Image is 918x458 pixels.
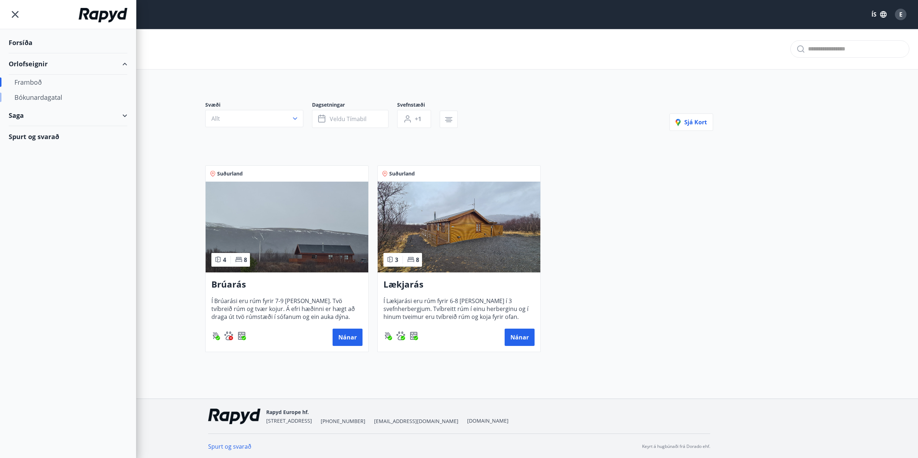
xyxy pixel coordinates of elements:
span: Svæði [205,101,312,110]
img: Paella dish [206,182,368,272]
div: Framboð [14,75,122,90]
div: Gasgrill [383,332,392,340]
div: Uppþvottavél [409,332,418,340]
button: ÍS [868,8,891,21]
span: [EMAIL_ADDRESS][DOMAIN_NAME] [374,418,458,425]
h3: Lækjarás [383,278,535,291]
span: +1 [415,115,421,123]
button: Nánar [505,329,535,346]
img: union_logo [79,8,127,22]
span: 8 [244,256,247,264]
button: Nánar [333,329,363,346]
span: Svefnstæði [397,101,440,110]
div: Orlofseignir [9,53,127,75]
span: 8 [416,256,419,264]
span: [STREET_ADDRESS] [266,417,312,424]
img: ekj9gaOU4bjvQReEWNZ0zEMsCR0tgSDGv48UY51k.png [208,409,260,424]
button: E [892,6,909,23]
span: 4 [223,256,226,264]
div: Saga [9,105,127,126]
div: Gæludýr [224,332,233,340]
img: Paella dish [378,182,540,272]
span: Suðurland [389,170,415,177]
span: Í Lækjarási eru rúm fyrir 6-8 [PERSON_NAME] í 3 svefnherbergjum. Tvíbreitt rúm í einu herberginu ... [383,297,535,321]
span: E [899,10,902,18]
button: +1 [397,110,431,128]
div: Bókunardagatal [14,90,122,105]
span: Allt [211,115,220,123]
span: Dagsetningar [312,101,397,110]
div: Forsíða [9,32,127,53]
span: 3 [395,256,398,264]
span: Í Brúarási eru rúm fyrir 7-9 [PERSON_NAME]. Tvö tvíbreið rúm og tvær kojur. Á efri hæðinni er hæg... [211,297,363,321]
img: 7hj2GulIrg6h11dFIpsIzg8Ak2vZaScVwTihwv8g.svg [237,332,246,340]
img: ZXjrS3QKesehq6nQAPjaRuRTI364z8ohTALB4wBr.svg [383,332,392,340]
img: ZXjrS3QKesehq6nQAPjaRuRTI364z8ohTALB4wBr.svg [211,332,220,340]
span: Suðurland [217,170,243,177]
a: [DOMAIN_NAME] [467,417,509,424]
img: pxcaIm5dSOV3FS4whs1soiYWTwFQvksT25a9J10C.svg [224,332,233,340]
span: Rapyd Europe hf. [266,409,309,415]
button: Sjá kort [669,114,713,131]
div: Uppþvottavél [237,332,246,340]
div: Gasgrill [211,332,220,340]
button: Veldu tímabil [312,110,388,128]
div: Spurt og svarað [9,126,127,147]
button: menu [9,8,22,21]
span: [PHONE_NUMBER] [321,418,365,425]
p: Keyrt á hugbúnaði frá Dorado ehf. [642,443,710,450]
span: Sjá kort [676,118,707,126]
img: 7hj2GulIrg6h11dFIpsIzg8Ak2vZaScVwTihwv8g.svg [409,332,418,340]
div: Gæludýr [396,332,405,340]
a: Spurt og svarað [208,443,251,450]
span: Veldu tímabil [330,115,366,123]
img: pxcaIm5dSOV3FS4whs1soiYWTwFQvksT25a9J10C.svg [396,332,405,340]
h3: Brúarás [211,278,363,291]
button: Allt [205,110,303,127]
